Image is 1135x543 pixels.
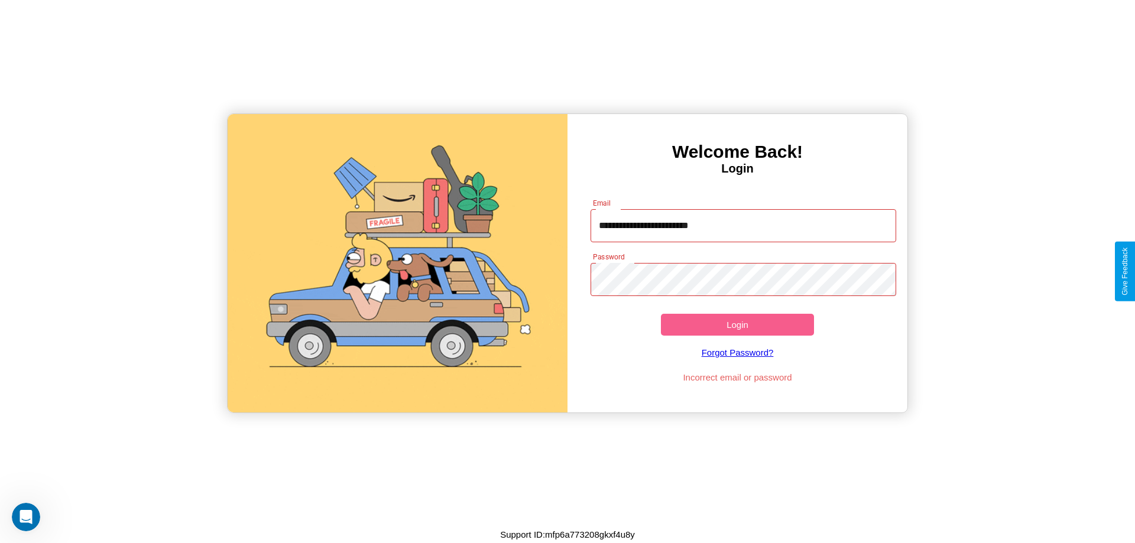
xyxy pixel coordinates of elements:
[585,369,891,385] p: Incorrect email or password
[567,142,907,162] h3: Welcome Back!
[228,114,567,412] img: gif
[500,526,635,542] p: Support ID: mfp6a773208gkxf4u8y
[585,336,891,369] a: Forgot Password?
[593,252,624,262] label: Password
[567,162,907,175] h4: Login
[12,503,40,531] iframe: Intercom live chat
[593,198,611,208] label: Email
[661,314,814,336] button: Login
[1121,248,1129,295] div: Give Feedback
